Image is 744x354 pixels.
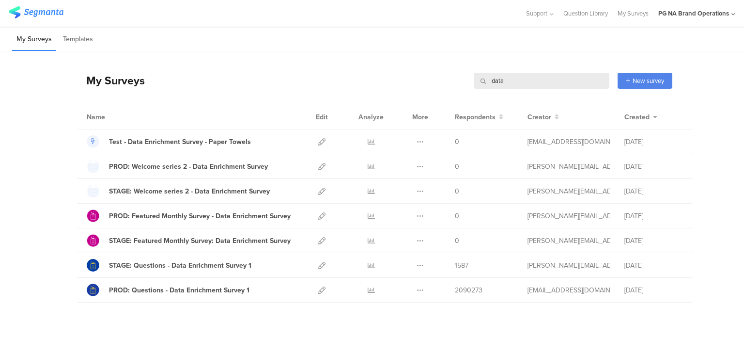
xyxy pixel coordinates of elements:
[455,285,482,295] span: 2090273
[633,76,664,85] span: New survey
[109,236,291,246] div: STAGE: Featured Monthly Survey: Data Enrichment Survey
[624,161,682,172] div: [DATE]
[109,161,268,172] div: PROD: Welcome series 2 - Data Enrichment Survey
[624,260,682,271] div: [DATE]
[311,105,332,129] div: Edit
[455,112,503,122] button: Respondents
[455,161,459,172] span: 0
[87,284,249,296] a: PROD: Questions - Data Enrichment Survey 1
[109,211,291,221] div: PROD: Featured Monthly Survey - Data Enrichment Survey
[12,28,56,51] li: My Surveys
[527,112,551,122] span: Creator
[624,236,682,246] div: [DATE]
[624,186,682,196] div: [DATE]
[87,185,270,197] a: STAGE: Welcome series 2 - Data Enrichment Survey
[87,135,251,148] a: Test - Data Enrichment Survey - Paper Towels
[9,6,63,18] img: segmanta logo
[87,234,291,247] a: STAGE: Featured Monthly Survey: Data Enrichment Survey
[624,112,657,122] button: Created
[455,260,468,271] span: 1587
[109,186,270,196] div: STAGE: Welcome series 2 - Data Enrichment Survey
[109,285,249,295] div: PROD: Questions - Data Enrichment Survey 1
[474,73,609,89] input: Survey Name, Creator...
[87,209,291,222] a: PROD: Featured Monthly Survey - Data Enrichment Survey
[527,236,610,246] div: ramkumar.raman@mindtree.com
[455,236,459,246] span: 0
[455,112,496,122] span: Respondents
[624,137,682,147] div: [DATE]
[527,186,610,196] div: ramkumar.raman@mindtree.com
[77,72,145,89] div: My Surveys
[87,160,268,173] a: PROD: Welcome series 2 - Data Enrichment Survey
[526,9,547,18] span: Support
[527,112,559,122] button: Creator
[658,9,729,18] div: PG NA Brand Operations
[527,211,610,221] div: ramkumar.raman@mindtree.com
[87,112,145,122] div: Name
[87,259,251,272] a: STAGE: Questions - Data Enrichment Survey 1
[410,105,431,129] div: More
[109,260,251,271] div: STAGE: Questions - Data Enrichment Survey 1
[356,105,386,129] div: Analyze
[527,137,610,147] div: gallup.r@pg.com
[624,211,682,221] div: [DATE]
[624,285,682,295] div: [DATE]
[624,112,650,122] span: Created
[527,161,610,172] div: ramkumar.raman@mindtree.com
[455,186,459,196] span: 0
[455,211,459,221] span: 0
[527,285,610,295] div: jb@segmanta.com
[109,137,251,147] div: Test - Data Enrichment Survey - Paper Towels
[527,260,610,271] div: ramkumar.raman@mindtree.com
[59,28,97,51] li: Templates
[455,137,459,147] span: 0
